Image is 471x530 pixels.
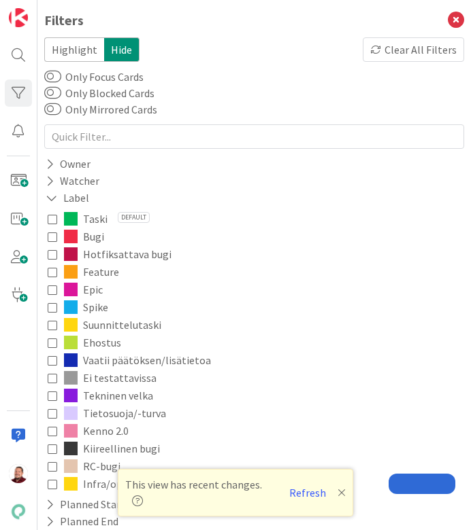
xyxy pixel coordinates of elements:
[44,190,91,207] div: Label
[44,10,84,31] div: Filters
[83,369,157,387] span: Ei testattavissa
[44,70,61,84] button: Only Focus Cards
[83,263,119,281] span: Feature
[9,502,28,521] img: avatar
[48,387,461,404] button: Tekninen velka
[48,245,461,263] button: Hotfiksattava bugi
[83,351,211,369] span: Vaatii päätöksen/lisätietoa
[125,476,278,509] span: This view has recent changes.
[9,8,28,27] img: Visit kanbanzone.com
[44,37,104,62] span: Highlight
[83,422,129,440] span: Kenno 2.0
[83,316,161,334] span: Suunnittelutaski
[83,334,121,351] span: Ehostus
[83,404,166,422] span: Tietosuoja/-turva
[44,173,101,190] div: Watcher
[48,351,461,369] button: Vaatii päätöksen/lisätietoa
[9,464,28,483] img: JS
[44,103,61,116] button: Only Mirrored Cards
[83,245,172,263] span: Hotfiksattava bugi
[48,334,461,351] button: Ehostus
[83,475,127,493] span: Infra/ops
[48,440,461,457] button: Kiireellinen bugi
[83,281,103,298] span: Epic
[48,475,461,493] button: Infra/ops
[83,298,108,316] span: Spike
[48,210,461,228] button: TaskiDefault
[48,263,461,281] button: Feature
[285,484,331,501] button: Refresh
[44,85,155,101] label: Only Blocked Cards
[363,37,464,62] div: Clear All Filters
[44,69,144,85] label: Only Focus Cards
[48,457,461,475] button: RC-bugi
[118,212,150,223] span: Default
[48,316,461,334] button: Suunnittelutaski
[48,369,461,387] button: Ei testattavissa
[48,298,461,316] button: Spike
[83,457,120,475] span: RC-bugi
[44,156,92,173] div: Owner
[44,496,127,513] div: Planned Start
[48,228,461,245] button: Bugi
[44,124,464,149] input: Quick Filter...
[83,387,153,404] span: Tekninen velka
[104,37,140,62] span: Hide
[44,513,120,530] div: Planned End
[83,228,104,245] span: Bugi
[48,404,461,422] button: Tietosuoja/-turva
[48,281,461,298] button: Epic
[44,101,157,118] label: Only Mirrored Cards
[48,422,461,440] button: Kenno 2.0
[83,440,160,457] span: Kiireellinen bugi
[83,210,108,228] span: Taski
[44,86,61,100] button: Only Blocked Cards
